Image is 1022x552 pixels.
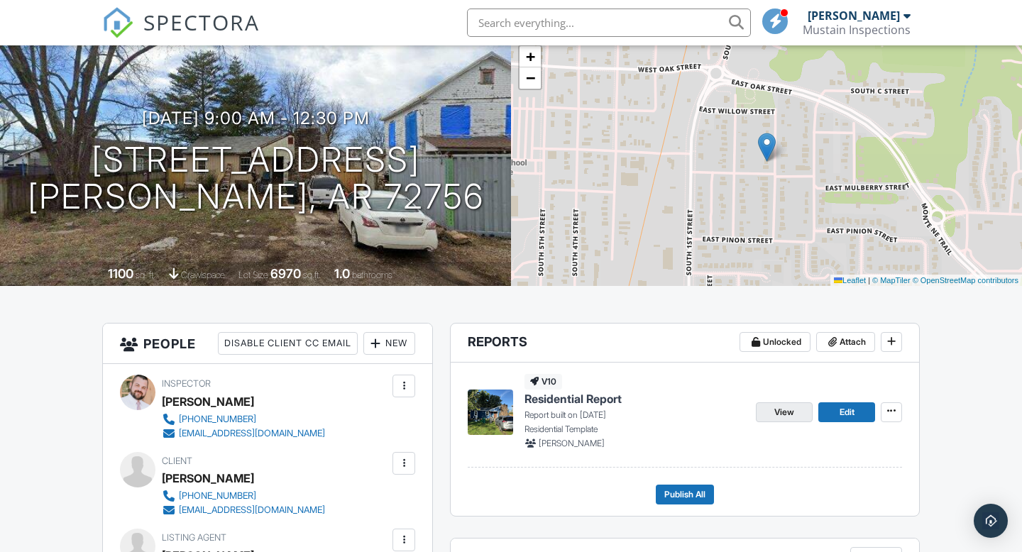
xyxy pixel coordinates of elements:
h3: [DATE] 9:00 am - 12:30 pm [142,109,370,128]
a: Zoom in [520,46,541,67]
div: [PHONE_NUMBER] [179,490,256,502]
span: Client [162,456,192,466]
div: Disable Client CC Email [218,332,358,355]
div: New [363,332,415,355]
div: [PERSON_NAME] [808,9,900,23]
img: Marker [758,133,776,162]
div: [EMAIL_ADDRESS][DOMAIN_NAME] [179,428,325,439]
a: © OpenStreetMap contributors [913,276,1018,285]
a: Leaflet [834,276,866,285]
span: Inspector [162,378,211,389]
a: [PHONE_NUMBER] [162,412,325,426]
div: 1100 [108,266,133,281]
span: sq.ft. [303,270,321,280]
a: [EMAIL_ADDRESS][DOMAIN_NAME] [162,426,325,441]
div: 1.0 [334,266,350,281]
span: bathrooms [352,270,392,280]
div: [PHONE_NUMBER] [179,414,256,425]
div: [PERSON_NAME] [162,391,254,412]
div: [EMAIL_ADDRESS][DOMAIN_NAME] [179,504,325,516]
div: 6970 [270,266,301,281]
img: The Best Home Inspection Software - Spectora [102,7,133,38]
a: [PHONE_NUMBER] [162,489,325,503]
span: crawlspace [181,270,225,280]
h1: [STREET_ADDRESS] [PERSON_NAME], AR 72756 [28,141,484,216]
span: − [526,69,535,87]
span: sq. ft. [136,270,155,280]
span: SPECTORA [143,7,260,37]
div: Open Intercom Messenger [974,504,1008,538]
input: Search everything... [467,9,751,37]
a: [EMAIL_ADDRESS][DOMAIN_NAME] [162,503,325,517]
a: Zoom out [520,67,541,89]
span: + [526,48,535,65]
span: Lot Size [238,270,268,280]
span: | [868,276,870,285]
h3: People [103,324,432,364]
span: Listing Agent [162,532,226,543]
div: Mustain Inspections [803,23,911,37]
div: [PERSON_NAME] [162,468,254,489]
a: © MapTiler [872,276,911,285]
a: SPECTORA [102,19,260,49]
